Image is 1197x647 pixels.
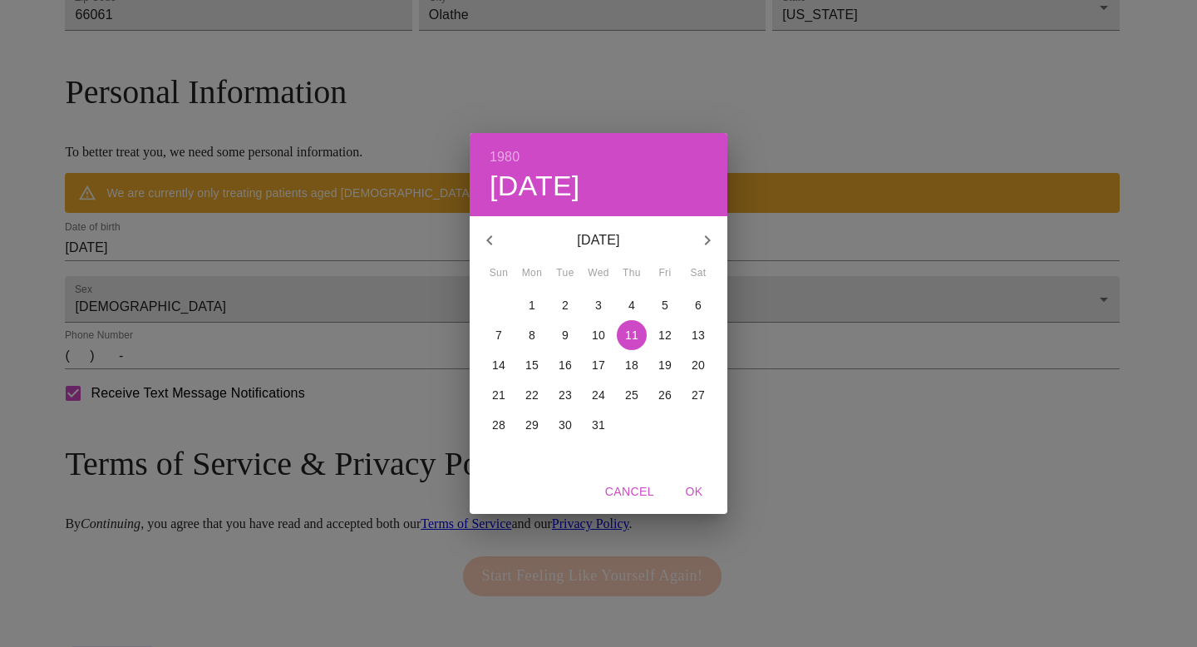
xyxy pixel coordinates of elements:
p: 11 [625,327,638,343]
p: 20 [692,357,705,373]
p: 27 [692,387,705,403]
p: 13 [692,327,705,343]
span: Cancel [605,482,654,502]
button: 1980 [490,146,520,169]
button: 20 [683,350,713,380]
button: 3 [584,290,613,320]
button: OK [667,477,721,507]
p: 10 [592,327,605,343]
button: 6 [683,290,713,320]
span: Mon [517,265,547,282]
p: 21 [492,387,505,403]
p: 3 [595,297,602,314]
p: 29 [525,417,539,433]
button: 29 [517,410,547,440]
p: 18 [625,357,638,373]
span: Fri [650,265,680,282]
button: 30 [550,410,580,440]
p: 19 [658,357,672,373]
p: 30 [559,417,572,433]
p: 26 [658,387,672,403]
button: 28 [484,410,514,440]
button: 1 [517,290,547,320]
p: 7 [495,327,502,343]
button: 16 [550,350,580,380]
button: 5 [650,290,680,320]
p: 6 [695,297,702,314]
p: 22 [525,387,539,403]
p: 2 [562,297,569,314]
p: 25 [625,387,638,403]
button: 25 [617,380,647,410]
button: 7 [484,320,514,350]
button: 31 [584,410,613,440]
p: 1 [529,297,535,314]
button: 4 [617,290,647,320]
p: 9 [562,327,569,343]
button: 14 [484,350,514,380]
button: 22 [517,380,547,410]
button: 23 [550,380,580,410]
p: 28 [492,417,505,433]
p: 8 [529,327,535,343]
button: 13 [683,320,713,350]
p: [DATE] [510,230,687,250]
p: 24 [592,387,605,403]
button: 9 [550,320,580,350]
button: 21 [484,380,514,410]
p: 23 [559,387,572,403]
p: 17 [592,357,605,373]
button: 19 [650,350,680,380]
button: 18 [617,350,647,380]
button: 10 [584,320,613,350]
p: 31 [592,417,605,433]
button: 11 [617,320,647,350]
button: 17 [584,350,613,380]
button: Cancel [598,477,661,507]
span: Tue [550,265,580,282]
button: 26 [650,380,680,410]
button: 2 [550,290,580,320]
p: 15 [525,357,539,373]
p: 16 [559,357,572,373]
p: 14 [492,357,505,373]
button: 15 [517,350,547,380]
span: Wed [584,265,613,282]
span: Thu [617,265,647,282]
button: [DATE] [490,169,580,204]
span: Sat [683,265,713,282]
p: 5 [662,297,668,314]
button: 27 [683,380,713,410]
p: 12 [658,327,672,343]
button: 8 [517,320,547,350]
button: 12 [650,320,680,350]
p: 4 [628,297,635,314]
button: 24 [584,380,613,410]
span: Sun [484,265,514,282]
span: OK [674,482,714,502]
